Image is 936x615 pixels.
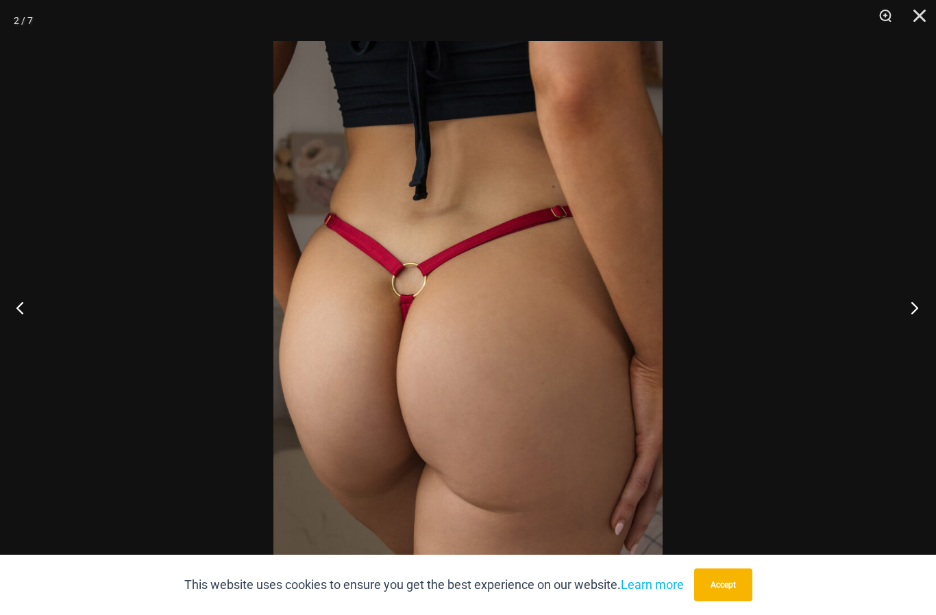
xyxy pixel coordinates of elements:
a: Learn more [621,577,684,592]
p: This website uses cookies to ensure you get the best experience on our website. [184,575,684,595]
div: 2 / 7 [14,10,33,31]
button: Accept [694,568,752,601]
button: Next [885,273,936,342]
